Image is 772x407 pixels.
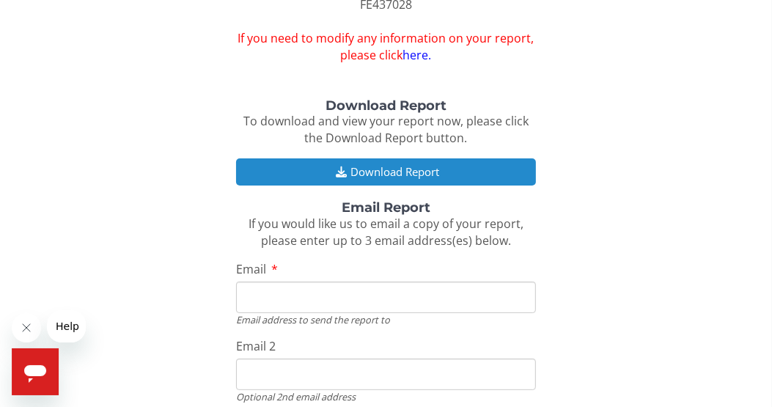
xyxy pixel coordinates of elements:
[402,47,431,63] a: here.
[236,30,536,64] span: If you need to modify any information on your report, please click
[326,98,446,114] strong: Download Report
[47,310,86,342] iframe: Message from company
[243,113,529,146] span: To download and view your report now, please click the Download Report button.
[236,338,276,354] span: Email 2
[236,261,266,277] span: Email
[12,313,41,342] iframe: Close message
[342,199,430,216] strong: Email Report
[236,158,536,186] button: Download Report
[236,313,536,326] div: Email address to send the report to
[236,390,536,403] div: Optional 2nd email address
[249,216,523,249] span: If you would like us to email a copy of your report, please enter up to 3 email address(es) below.
[12,348,59,395] iframe: Button to launch messaging window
